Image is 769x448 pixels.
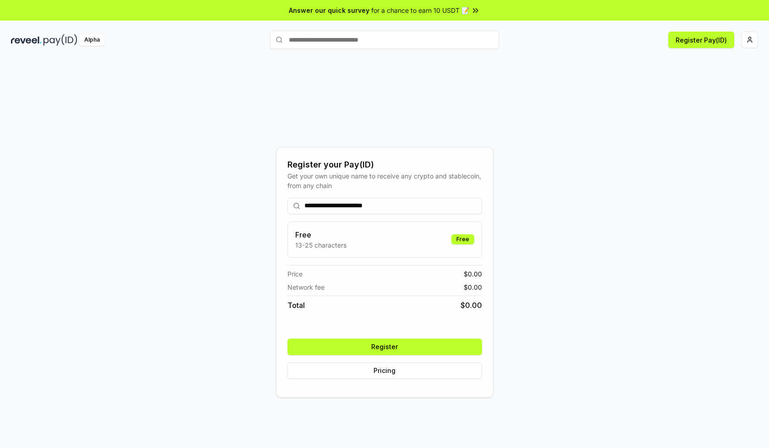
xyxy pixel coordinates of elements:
img: reveel_dark [11,34,42,46]
span: Network fee [287,282,325,292]
span: Price [287,269,303,279]
button: Pricing [287,362,482,379]
img: pay_id [43,34,77,46]
button: Register [287,339,482,355]
div: Free [451,234,474,244]
h3: Free [295,229,347,240]
span: $ 0.00 [464,269,482,279]
p: 13-25 characters [295,240,347,250]
span: $ 0.00 [460,300,482,311]
div: Get your own unique name to receive any crypto and stablecoin, from any chain [287,171,482,190]
button: Register Pay(ID) [668,32,734,48]
span: Answer our quick survey [289,5,369,15]
span: $ 0.00 [464,282,482,292]
span: for a chance to earn 10 USDT 📝 [371,5,469,15]
span: Total [287,300,305,311]
div: Register your Pay(ID) [287,158,482,171]
div: Alpha [79,34,105,46]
